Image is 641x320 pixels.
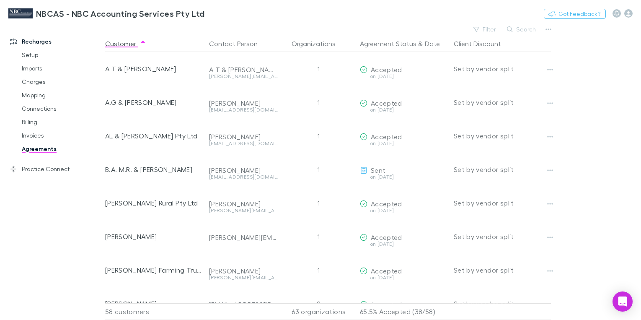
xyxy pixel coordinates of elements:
[371,300,402,308] span: Accepted
[360,304,447,320] p: 65.5% Accepted (38/58)
[209,133,278,141] div: [PERSON_NAME]
[371,200,402,208] span: Accepted
[360,275,447,280] div: on [DATE]
[544,9,606,19] button: Got Feedback?
[209,300,278,309] div: [EMAIL_ADDRESS][DOMAIN_NAME]
[281,253,357,287] div: 1
[105,52,202,86] div: A T & [PERSON_NAME]
[503,24,541,34] button: Search
[360,242,447,247] div: on [DATE]
[613,291,633,312] div: Open Intercom Messenger
[209,200,278,208] div: [PERSON_NAME]
[360,141,447,146] div: on [DATE]
[13,88,109,102] a: Mapping
[105,119,202,153] div: AL & [PERSON_NAME] Pty Ltd
[371,166,385,174] span: Sent
[209,208,278,213] div: [PERSON_NAME][EMAIL_ADDRESS][DOMAIN_NAME]
[292,35,346,52] button: Organizations
[209,267,278,275] div: [PERSON_NAME]
[209,166,278,174] div: [PERSON_NAME]
[209,74,278,79] div: [PERSON_NAME][EMAIL_ADDRESS][DOMAIN_NAME]
[209,275,278,280] div: [PERSON_NAME][EMAIL_ADDRESS][DOMAIN_NAME]
[371,133,402,140] span: Accepted
[360,174,447,180] div: on [DATE]
[371,267,402,275] span: Accepted
[281,303,357,320] div: 63 organizations
[2,162,109,176] a: Practice Connect
[360,74,447,79] div: on [DATE]
[371,99,402,107] span: Accepted
[454,86,551,119] div: Set by vendor split
[454,253,551,287] div: Set by vendor split
[371,65,402,73] span: Accepted
[454,52,551,86] div: Set by vendor split
[13,75,109,88] a: Charges
[2,35,109,48] a: Recharges
[209,65,278,74] div: A T & [PERSON_NAME]
[454,153,551,186] div: Set by vendor split
[105,220,202,253] div: [PERSON_NAME]
[36,8,205,18] h3: NBCAS - NBC Accounting Services Pty Ltd
[209,107,278,112] div: [EMAIL_ADDRESS][DOMAIN_NAME]
[105,35,146,52] button: Customer
[105,153,202,186] div: B.A. M.R. & [PERSON_NAME]
[209,35,268,52] button: Contact Person
[13,129,109,142] a: Invoices
[281,186,357,220] div: 1
[13,48,109,62] a: Setup
[425,35,440,52] button: Date
[454,119,551,153] div: Set by vendor split
[3,3,210,23] a: NBCAS - NBC Accounting Services Pty Ltd
[360,208,447,213] div: on [DATE]
[281,119,357,153] div: 1
[8,8,33,18] img: NBCAS - NBC Accounting Services Pty Ltd's Logo
[13,142,109,156] a: Agreements
[209,174,278,180] div: [EMAIL_ADDRESS][DOMAIN_NAME]
[454,35,511,52] button: Client Discount
[360,107,447,112] div: on [DATE]
[360,35,447,52] div: &
[105,86,202,119] div: A.G & [PERSON_NAME]
[105,303,206,320] div: 58 customers
[469,24,501,34] button: Filter
[454,186,551,220] div: Set by vendor split
[13,62,109,75] a: Imports
[454,220,551,253] div: Set by vendor split
[281,153,357,186] div: 1
[209,99,278,107] div: [PERSON_NAME]
[13,115,109,129] a: Billing
[105,253,202,287] div: [PERSON_NAME] Farming Trust
[360,35,416,52] button: Agreement Status
[209,233,278,242] div: [PERSON_NAME][EMAIL_ADDRESS][DOMAIN_NAME]
[209,141,278,146] div: [EMAIL_ADDRESS][DOMAIN_NAME]
[281,86,357,119] div: 1
[281,52,357,86] div: 1
[281,220,357,253] div: 1
[105,186,202,220] div: [PERSON_NAME] Rural Pty Ltd
[371,233,402,241] span: Accepted
[13,102,109,115] a: Connections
